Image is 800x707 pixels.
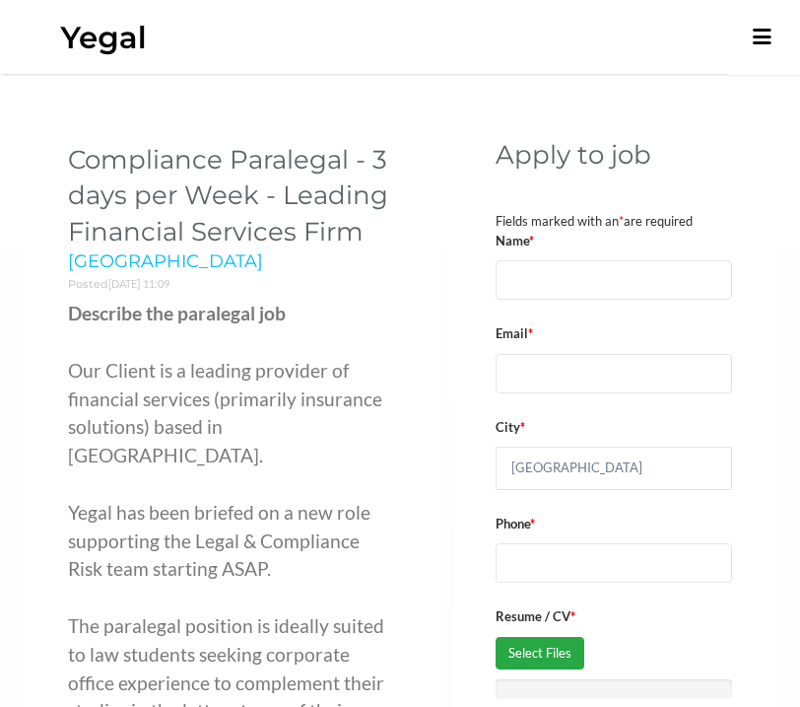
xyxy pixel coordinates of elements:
span: [DATE] [108,277,140,290]
label: Phone [496,515,535,534]
h2: Compliance Paralegal - 3 days per Week - Leading Financial Services Firm [68,142,398,249]
h2: Apply to job [496,142,732,168]
span: Yegal has been briefed on a new role supporting the Legal & Compliance Risk team starting ASAP. [68,501,370,581]
label: Email [496,324,533,344]
span: 11:09 [143,277,169,290]
b: Describe the paralegal job [68,302,286,324]
label: City [496,418,525,438]
span: Select Files [508,645,571,661]
span: Our Client is a leading provider of financial services (primarily insurance solutions) based in [... [68,359,382,466]
label: Resume / CV [496,607,575,627]
label: Name [496,232,534,251]
button: Select Files [496,637,584,671]
h5: [GEOGRAPHIC_DATA] [68,249,398,273]
div: Fields marked with an are required [496,212,732,232]
h6: Posted [68,278,398,290]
